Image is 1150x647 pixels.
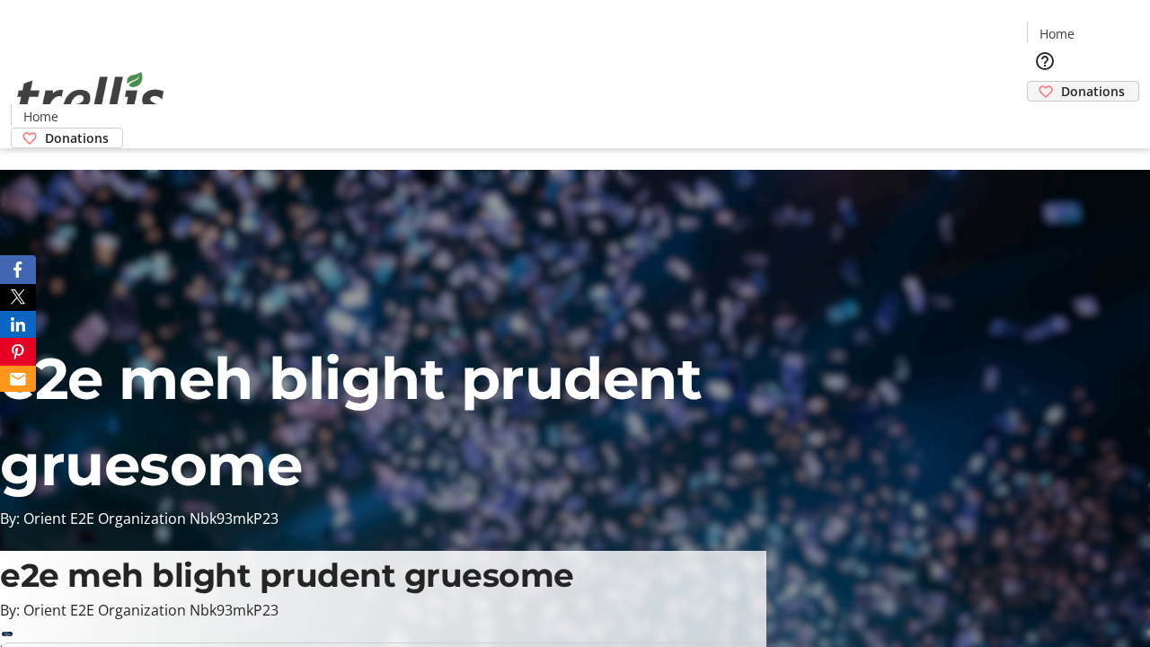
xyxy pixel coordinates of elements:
[12,107,69,126] a: Home
[1039,24,1075,43] span: Home
[23,107,58,126] span: Home
[11,128,123,148] a: Donations
[45,129,109,147] span: Donations
[1027,43,1063,79] button: Help
[1027,102,1063,137] button: Cart
[1027,81,1139,102] a: Donations
[1061,82,1125,101] span: Donations
[1028,24,1085,43] a: Home
[11,52,171,142] img: Orient E2E Organization Nbk93mkP23's Logo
